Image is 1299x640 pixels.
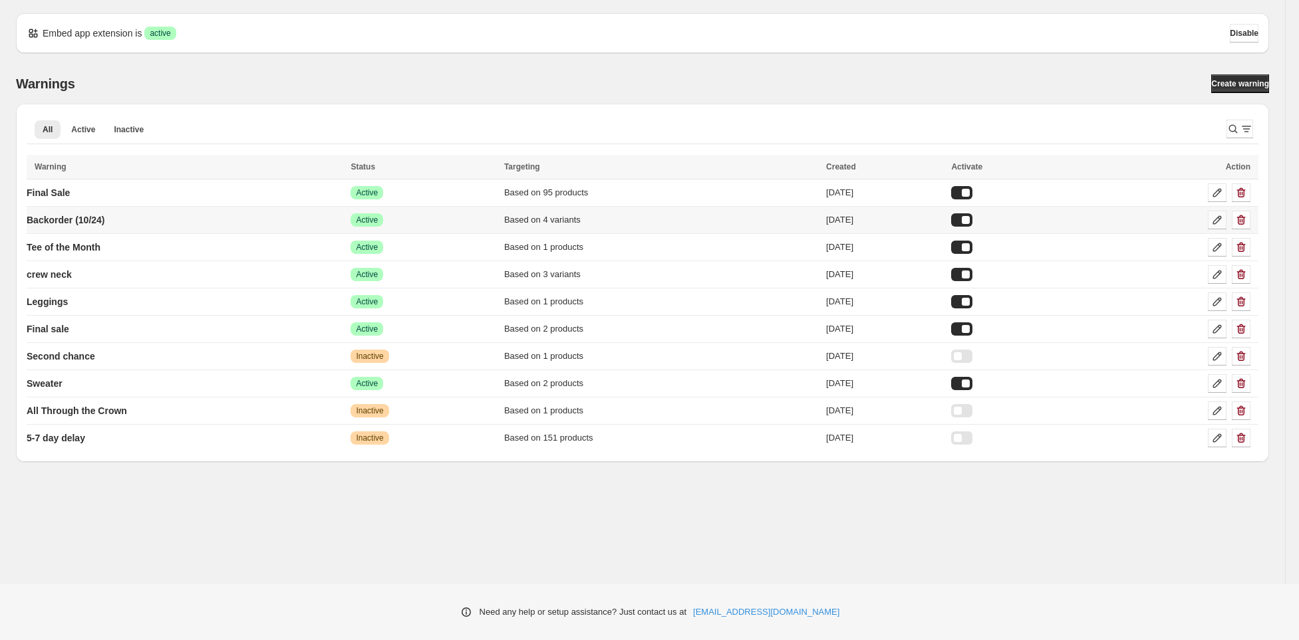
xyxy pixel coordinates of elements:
[826,268,943,281] div: [DATE]
[43,27,142,40] p: Embed app extension is
[27,431,85,445] p: 5-7 day delay
[356,433,383,443] span: Inactive
[826,322,943,336] div: [DATE]
[27,322,69,336] p: Final sale
[356,296,378,307] span: Active
[504,350,818,363] div: Based on 1 products
[1226,162,1250,171] span: Action
[1230,28,1258,39] span: Disable
[951,162,982,171] span: Activate
[826,377,943,390] div: [DATE]
[27,404,127,417] p: All Through the Crown
[826,241,943,254] div: [DATE]
[71,124,95,135] span: Active
[1211,74,1269,93] a: Create warning
[504,431,818,445] div: Based on 151 products
[27,427,85,449] a: 5-7 day delay
[27,291,68,312] a: Leggings
[27,186,70,199] p: Final Sale
[504,241,818,254] div: Based on 1 products
[504,295,818,308] div: Based on 1 products
[693,605,839,619] a: [EMAIL_ADDRESS][DOMAIN_NAME]
[826,295,943,308] div: [DATE]
[356,269,378,280] span: Active
[27,295,68,308] p: Leggings
[504,213,818,227] div: Based on 4 variants
[27,264,72,285] a: crew neck
[356,242,378,253] span: Active
[27,268,72,281] p: crew neck
[1227,120,1253,138] button: Search and filter results
[356,378,378,389] span: Active
[27,373,63,394] a: Sweater
[27,400,127,421] a: All Through the Crown
[504,404,818,417] div: Based on 1 products
[35,162,67,171] span: Warning
[27,182,70,203] a: Final Sale
[504,268,818,281] div: Based on 3 variants
[27,350,95,363] p: Second chance
[1211,78,1269,89] span: Create warning
[150,28,170,39] span: active
[826,162,856,171] span: Created
[826,350,943,363] div: [DATE]
[16,76,75,92] h2: Warnings
[504,322,818,336] div: Based on 2 products
[114,124,144,135] span: Inactive
[27,237,100,258] a: Tee of the Month
[27,377,63,390] p: Sweater
[504,377,818,390] div: Based on 2 products
[27,213,105,227] p: Backorder (10/24)
[27,318,69,340] a: Final sale
[504,186,818,199] div: Based on 95 products
[356,215,378,225] span: Active
[1230,24,1258,43] button: Disable
[826,213,943,227] div: [DATE]
[27,346,95,367] a: Second chance
[356,351,383,362] span: Inactive
[826,186,943,199] div: [DATE]
[504,162,540,171] span: Targeting
[826,431,943,445] div: [DATE]
[356,187,378,198] span: Active
[27,241,100,254] p: Tee of the Month
[826,404,943,417] div: [DATE]
[356,324,378,334] span: Active
[27,209,105,231] a: Backorder (10/24)
[356,405,383,416] span: Inactive
[351,162,375,171] span: Status
[43,124,53,135] span: All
